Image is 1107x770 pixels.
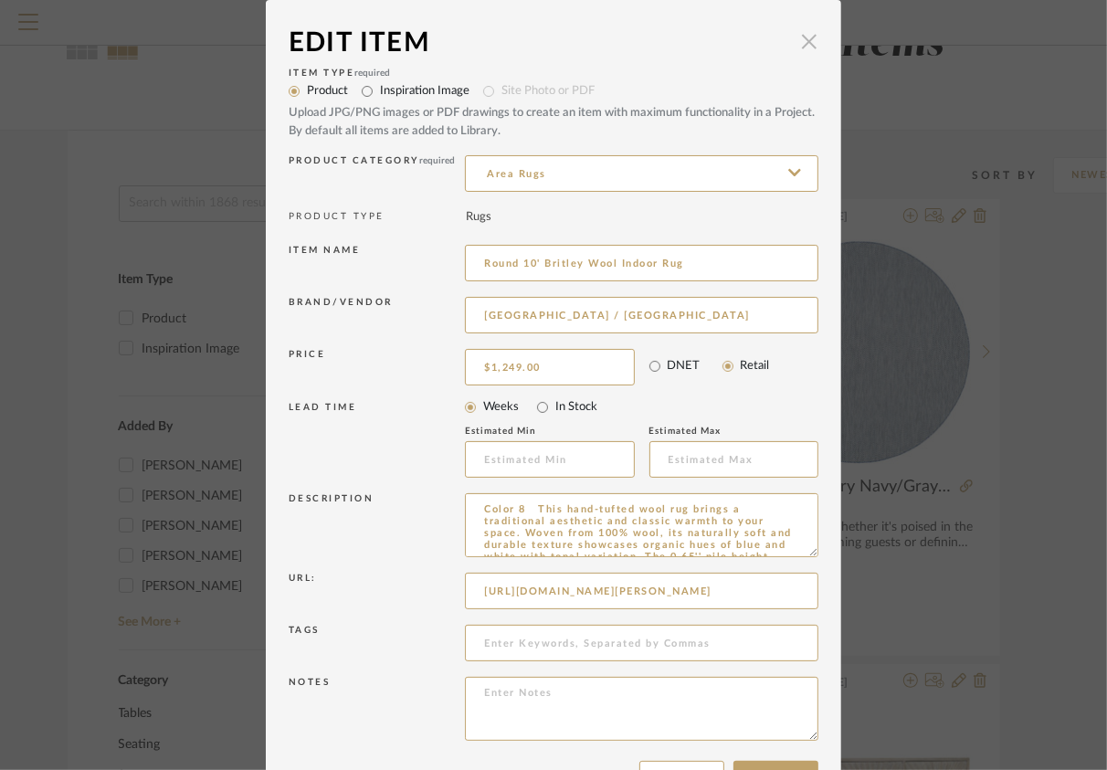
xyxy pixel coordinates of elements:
input: Estimated Min [465,441,635,478]
div: Brand/Vendor [289,297,465,334]
label: DNET [668,357,701,375]
mat-radio-group: Select price type [649,353,819,379]
div: Notes [289,677,465,742]
div: Tags [289,625,465,662]
label: Inspiration Image [380,82,469,100]
div: Description [289,493,465,558]
div: Item name [289,245,465,282]
div: Edit Item [289,23,791,63]
label: Retail [741,357,770,375]
input: Enter Name [465,245,818,281]
label: In Stock [555,398,597,417]
div: Price [289,349,465,380]
input: Type a category to search and select [465,155,818,192]
div: PRODUCT TYPE [289,203,466,231]
span: required [419,156,455,165]
div: Item Type [289,68,818,79]
div: Estimated Min [465,426,593,437]
input: Enter Keywords, Separated by Commas [465,625,818,661]
div: LEAD TIME [289,402,465,479]
mat-radio-group: Select item type [289,79,818,140]
mat-radio-group: Select item type [465,395,818,420]
label: Product [307,82,348,100]
input: Enter URL [465,573,818,609]
button: Close [791,23,828,59]
div: Upload JPG/PNG images or PDF drawings to create an item with maximum functionality in a Project. ... [289,104,818,140]
div: Product Category [289,155,465,193]
input: Enter DNET Price [465,349,635,385]
input: Unknown [465,297,818,333]
span: required [355,69,391,78]
div: Rugs [466,208,491,227]
input: Estimated Max [649,441,819,478]
label: Weeks [483,398,519,417]
div: Url: [289,573,465,610]
div: Estimated Max [649,426,777,437]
